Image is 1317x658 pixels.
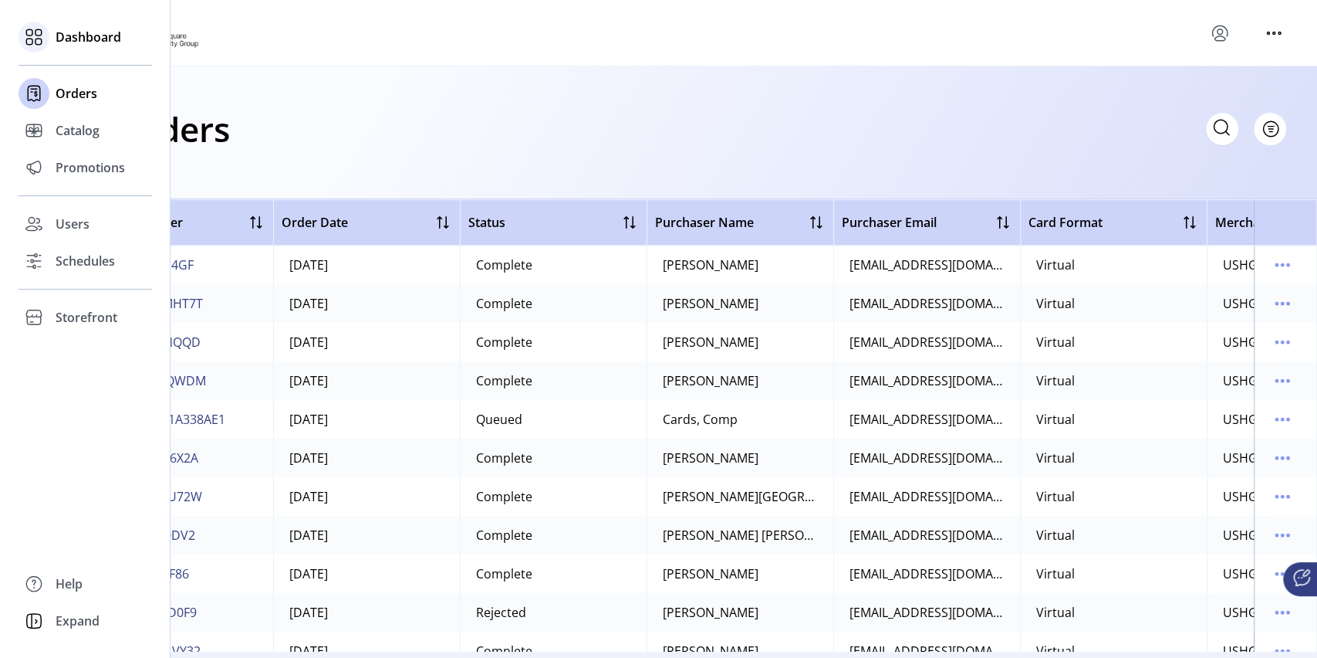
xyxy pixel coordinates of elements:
div: USHG [1223,333,1258,351]
div: Queued [476,410,522,429]
div: Complete [476,565,532,583]
td: [DATE] [273,593,460,632]
div: USHG [1223,410,1258,429]
span: Users [56,215,89,233]
span: Purchaser Name [655,213,754,232]
div: USHG [1223,294,1258,313]
button: menu [1270,484,1295,509]
div: Virtual [1036,449,1075,467]
span: Catalog [56,121,100,140]
td: [DATE] [273,477,460,516]
div: Complete [476,526,532,544]
span: Dashboard [56,28,121,46]
h1: Orders [117,102,230,156]
td: [DATE] [273,555,460,593]
button: menu [1270,407,1295,432]
td: [DATE] [273,323,460,361]
span: Expand [56,612,100,630]
div: Complete [476,371,532,390]
div: USHG [1223,449,1258,467]
td: [DATE] [273,400,460,439]
div: [EMAIL_ADDRESS][DOMAIN_NAME] [849,371,1005,390]
div: [EMAIL_ADDRESS][DOMAIN_NAME] [849,449,1005,467]
button: menu [1270,368,1295,393]
div: [PERSON_NAME] [663,371,758,390]
div: [PERSON_NAME] [663,603,758,622]
div: [EMAIL_ADDRESS][DOMAIN_NAME] [849,603,1005,622]
span: Schedules [56,252,115,270]
span: Purchaser Email [842,213,937,232]
div: [PERSON_NAME] [663,256,758,274]
button: menu [1270,561,1295,586]
span: Order Date [282,213,348,232]
div: USHG [1223,603,1258,622]
span: Merchant [1215,213,1272,232]
td: [DATE] [273,439,460,477]
div: [PERSON_NAME][GEOGRAPHIC_DATA] [663,487,818,506]
div: USHG [1223,526,1258,544]
div: Complete [476,487,532,506]
div: USHG [1223,487,1258,506]
div: [PERSON_NAME] [663,294,758,313]
button: Filter Button [1254,113,1286,145]
div: [EMAIL_ADDRESS][DOMAIN_NAME] [849,256,1005,274]
button: menu [1270,523,1295,548]
button: menu [1270,330,1295,354]
div: Virtual [1036,526,1075,544]
div: USHG [1223,256,1258,274]
button: menu [1261,21,1286,46]
div: [PERSON_NAME] [663,333,758,351]
div: Virtual [1036,294,1075,313]
div: [EMAIL_ADDRESS][DOMAIN_NAME] [849,410,1005,429]
div: Virtual [1036,410,1075,429]
div: [EMAIL_ADDRESS][DOMAIN_NAME] [849,487,1005,506]
div: [EMAIL_ADDRESS][DOMAIN_NAME] [849,526,1005,544]
span: Orders [56,84,97,103]
button: menu [1270,253,1295,277]
span: Help [56,575,83,593]
div: USHG [1223,371,1258,390]
td: [DATE] [273,361,460,400]
span: Storefront [56,308,117,327]
div: Complete [476,449,532,467]
td: [DATE] [273,516,460,555]
td: [DATE] [273,284,460,323]
span: Status [468,213,505,232]
div: [EMAIL_ADDRESS][DOMAIN_NAME] [849,294,1005,313]
div: [EMAIL_ADDRESS][DOMAIN_NAME] [849,565,1005,583]
div: Virtual [1036,333,1075,351]
td: [DATE] [273,246,460,284]
div: Complete [476,294,532,313]
div: Virtual [1036,256,1075,274]
div: Virtual [1036,603,1075,622]
button: menu [1207,21,1232,46]
span: Card Format [1028,213,1103,232]
button: menu [1270,600,1295,625]
div: Virtual [1036,565,1075,583]
div: [PERSON_NAME] [663,565,758,583]
div: Cards, Comp [663,410,738,429]
span: Promotions [56,158,125,177]
div: [EMAIL_ADDRESS][DOMAIN_NAME] [849,333,1005,351]
button: menu [1270,291,1295,316]
div: Rejected [476,603,526,622]
div: Virtual [1036,487,1075,506]
div: [PERSON_NAME] [663,449,758,467]
button: menu [1270,446,1295,470]
div: Complete [476,256,532,274]
div: Complete [476,333,532,351]
div: [PERSON_NAME] [PERSON_NAME] [663,526,818,544]
div: Virtual [1036,371,1075,390]
div: USHG [1223,565,1258,583]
